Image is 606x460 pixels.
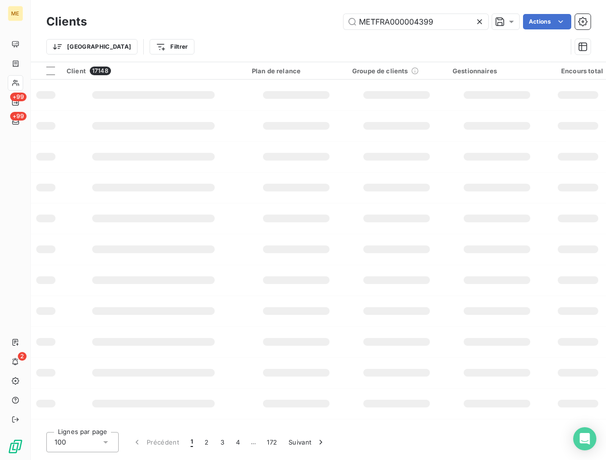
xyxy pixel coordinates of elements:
[55,437,66,447] span: 100
[199,432,214,452] button: 2
[230,432,246,452] button: 4
[8,6,23,21] div: ME
[553,67,603,75] div: Encours total
[453,67,541,75] div: Gestionnaires
[215,432,230,452] button: 3
[8,114,23,129] a: +99
[573,427,596,450] div: Open Intercom Messenger
[46,39,138,54] button: [GEOGRAPHIC_DATA]
[523,14,571,29] button: Actions
[261,432,283,452] button: 172
[8,439,23,454] img: Logo LeanPay
[126,432,185,452] button: Précédent
[150,39,194,54] button: Filtrer
[185,432,199,452] button: 1
[46,13,87,30] h3: Clients
[8,95,23,110] a: +99
[246,434,261,450] span: …
[90,67,111,75] span: 17148
[283,432,331,452] button: Suivant
[18,352,27,361] span: 2
[344,14,488,29] input: Rechercher
[191,437,193,447] span: 1
[10,93,27,101] span: +99
[252,67,341,75] div: Plan de relance
[352,67,408,75] span: Groupe de clients
[67,67,86,75] span: Client
[10,112,27,121] span: +99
